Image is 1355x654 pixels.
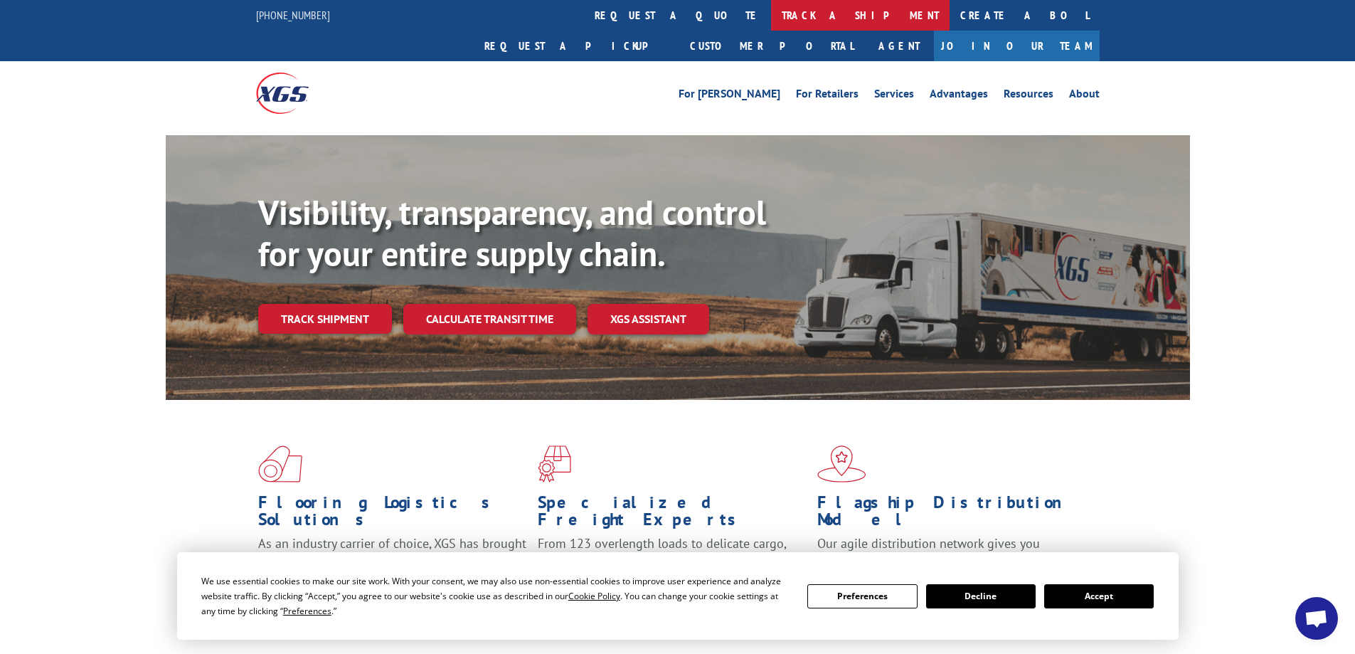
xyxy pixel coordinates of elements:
[817,535,1079,569] span: Our agile distribution network gives you nationwide inventory management on demand.
[930,88,988,104] a: Advantages
[283,605,331,617] span: Preferences
[258,535,526,586] span: As an industry carrier of choice, XGS has brought innovation and dedication to flooring logistics...
[201,574,790,618] div: We use essential cookies to make our site work. With your consent, we may also use non-essential ...
[1004,88,1053,104] a: Resources
[1044,584,1154,608] button: Accept
[568,590,620,602] span: Cookie Policy
[538,535,807,598] p: From 123 overlength loads to delicate cargo, our experienced staff knows the best way to move you...
[258,190,766,275] b: Visibility, transparency, and control for your entire supply chain.
[796,88,859,104] a: For Retailers
[1295,597,1338,640] a: Open chat
[474,31,679,61] a: Request a pickup
[256,8,330,22] a: [PHONE_NUMBER]
[538,494,807,535] h1: Specialized Freight Experts
[177,552,1179,640] div: Cookie Consent Prompt
[588,304,709,334] a: XGS ASSISTANT
[258,304,392,334] a: Track shipment
[817,445,866,482] img: xgs-icon-flagship-distribution-model-red
[807,584,917,608] button: Preferences
[934,31,1100,61] a: Join Our Team
[679,31,864,61] a: Customer Portal
[258,494,527,535] h1: Flooring Logistics Solutions
[864,31,934,61] a: Agent
[538,445,571,482] img: xgs-icon-focused-on-flooring-red
[1069,88,1100,104] a: About
[258,445,302,482] img: xgs-icon-total-supply-chain-intelligence-red
[926,584,1036,608] button: Decline
[679,88,780,104] a: For [PERSON_NAME]
[874,88,914,104] a: Services
[403,304,576,334] a: Calculate transit time
[817,494,1086,535] h1: Flagship Distribution Model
